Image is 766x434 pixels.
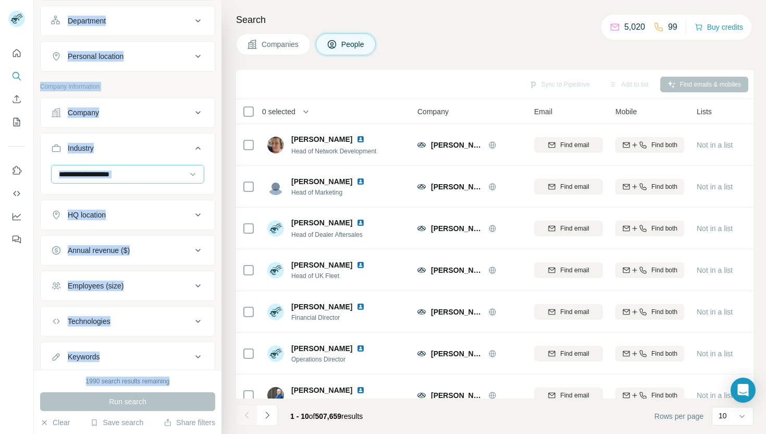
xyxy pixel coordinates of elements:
[291,343,352,354] span: [PERSON_NAME]
[651,266,677,275] span: Find both
[697,141,733,149] span: Not in a list
[417,183,426,191] img: Logo of Harris Maxus UK
[615,179,684,195] button: Find both
[291,396,377,406] span: Aftersales Director
[534,137,603,153] button: Find email
[615,262,684,278] button: Find both
[431,223,483,234] span: [PERSON_NAME] Maxus UK
[267,262,284,279] img: Avatar
[697,106,712,117] span: Lists
[560,391,589,400] span: Find email
[8,230,25,249] button: Feedback
[291,148,376,155] span: Head of Network Development
[534,388,603,403] button: Find email
[651,140,677,150] span: Find both
[697,224,733,233] span: Not in a list
[697,183,733,191] span: Not in a list
[615,137,684,153] button: Find both
[697,349,733,358] span: Not in a list
[719,411,727,421] p: 10
[654,411,703,421] span: Rows per page
[164,417,215,428] button: Share filters
[417,349,426,358] img: Logo of Harris Maxus UK
[267,304,284,320] img: Avatar
[267,178,284,195] img: Avatar
[68,16,106,26] div: Department
[431,140,483,150] span: [PERSON_NAME] Maxus UK
[267,387,284,404] img: Avatar
[615,221,684,236] button: Find both
[697,266,733,274] span: Not in a list
[356,344,365,353] img: LinkedIn logo
[267,137,284,153] img: Avatar
[668,21,677,33] p: 99
[68,51,123,62] div: Personal location
[560,224,589,233] span: Find email
[560,307,589,317] span: Find email
[651,182,677,191] span: Find both
[291,271,377,281] span: Head of UK Fleet
[417,308,426,316] img: Logo of Harris Maxus UK
[68,143,94,153] div: Industry
[431,265,483,275] span: [PERSON_NAME] Maxus UK
[86,377,170,386] div: 1990 search results remaining
[68,352,100,362] div: Keywords
[356,386,365,394] img: LinkedIn logo
[651,307,677,317] span: Find both
[534,304,603,320] button: Find email
[560,182,589,191] span: Find email
[309,412,315,420] span: of
[695,20,743,34] button: Buy credits
[41,309,215,334] button: Technologies
[534,262,603,278] button: Find email
[560,140,589,150] span: Find email
[417,141,426,149] img: Logo of Harris Maxus UK
[267,220,284,237] img: Avatar
[41,238,215,263] button: Annual revenue ($)
[615,106,637,117] span: Mobile
[291,176,352,187] span: [PERSON_NAME]
[315,412,342,420] span: 507,659
[341,39,365,50] span: People
[290,412,309,420] span: 1 - 10
[651,391,677,400] span: Find both
[291,231,363,238] span: Head of Dealer Aftersales
[236,13,753,27] h4: Search
[697,308,733,316] span: Not in a list
[68,316,110,327] div: Technologies
[534,346,603,361] button: Find email
[90,417,143,428] button: Save search
[431,390,483,401] span: [PERSON_NAME] Maxus UK
[560,266,589,275] span: Find email
[417,106,449,117] span: Company
[291,355,377,364] span: Operations Director
[291,218,352,228] span: [PERSON_NAME]
[291,134,352,144] span: [PERSON_NAME]
[417,224,426,233] img: Logo of Harris Maxus UK
[697,391,733,400] span: Not in a list
[534,106,552,117] span: Email
[356,303,365,311] img: LinkedIn logo
[290,412,363,420] span: results
[615,388,684,403] button: Find both
[68,281,123,291] div: Employees (size)
[291,313,377,322] span: Financial Director
[41,136,215,165] button: Industry
[8,161,25,180] button: Use Surfe on LinkedIn
[731,378,756,403] div: Open Intercom Messenger
[291,385,352,395] span: [PERSON_NAME]
[431,307,483,317] span: [PERSON_NAME] Maxus UK
[291,302,352,312] span: [PERSON_NAME]
[417,266,426,274] img: Logo of Harris Maxus UK
[8,184,25,203] button: Use Surfe API
[40,82,215,91] p: Company information
[8,90,25,108] button: Enrich CSV
[560,349,589,358] span: Find email
[356,219,365,227] img: LinkedIn logo
[68,245,130,256] div: Annual revenue ($)
[68,107,99,118] div: Company
[615,346,684,361] button: Find both
[8,207,25,226] button: Dashboard
[651,349,677,358] span: Find both
[41,100,215,125] button: Company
